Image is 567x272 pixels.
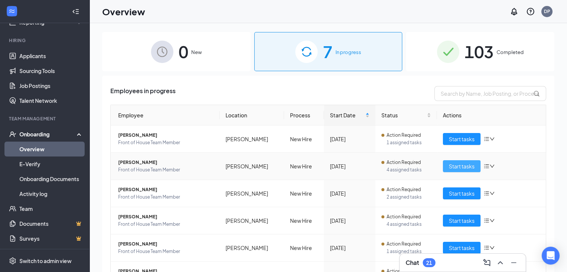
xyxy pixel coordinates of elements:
button: Start tasks [443,242,481,254]
td: New Hire [284,234,324,262]
td: New Hire [284,126,324,153]
a: Sourcing Tools [19,63,83,78]
span: [PERSON_NAME] [118,240,214,248]
td: [PERSON_NAME] [220,126,284,153]
a: Team [19,201,83,216]
span: Action Required [387,159,421,166]
span: Front of House Team Member [118,248,214,255]
th: Employee [111,105,220,126]
svg: Collapse [72,8,79,15]
div: [DATE] [330,189,369,197]
span: Action Required [387,213,421,221]
span: 4 assigned tasks [387,221,431,228]
h3: Chat [406,259,419,267]
div: Open Intercom Messenger [542,247,560,265]
button: ComposeMessage [481,257,493,269]
span: down [489,164,495,169]
svg: WorkstreamLogo [8,7,16,15]
a: Job Postings [19,78,83,93]
span: Front of House Team Member [118,166,214,174]
span: Start Date [330,111,363,119]
span: bars [483,218,489,224]
span: 103 [464,39,494,64]
button: Start tasks [443,160,481,172]
span: [PERSON_NAME] [118,132,214,139]
span: 2 assigned tasks [387,193,431,201]
span: 7 [323,39,333,64]
a: SurveysCrown [19,231,83,246]
span: down [489,218,495,223]
span: Status [381,111,426,119]
td: [PERSON_NAME] [220,180,284,207]
span: Completed [497,48,524,56]
span: Start tasks [449,244,475,252]
span: [PERSON_NAME] [118,159,214,166]
div: [DATE] [330,244,369,252]
span: Start tasks [449,135,475,143]
a: DocumentsCrown [19,216,83,231]
span: 0 [179,39,188,64]
a: E-Verify [19,156,83,171]
span: bars [483,136,489,142]
a: Onboarding Documents [19,171,83,186]
span: bars [483,245,489,251]
a: Overview [19,142,83,156]
span: Start tasks [449,162,475,170]
div: [DATE] [330,135,369,143]
td: New Hire [284,153,324,180]
div: Onboarding [19,130,77,138]
span: Action Required [387,132,421,139]
svg: ChevronUp [496,258,505,267]
td: [PERSON_NAME] [220,153,284,180]
div: Switch to admin view [19,257,72,265]
span: 1 assigned tasks [387,248,431,255]
span: Employees in progress [110,86,176,101]
svg: UserCheck [9,130,16,138]
span: bars [483,190,489,196]
svg: ComposeMessage [482,258,491,267]
span: Action Required [387,240,421,248]
span: down [489,245,495,250]
button: Start tasks [443,187,481,199]
td: New Hire [284,207,324,234]
th: Status [375,105,437,126]
a: Applicants [19,48,83,63]
a: Talent Network [19,93,83,108]
span: [PERSON_NAME] [118,213,214,221]
span: bars [483,163,489,169]
span: Front of House Team Member [118,221,214,228]
div: DP [544,8,550,15]
span: Front of House Team Member [118,193,214,201]
button: Minimize [508,257,520,269]
input: Search by Name, Job Posting, or Process [434,86,546,101]
div: [DATE] [330,216,369,225]
div: 21 [426,260,432,266]
td: [PERSON_NAME] [220,207,284,234]
td: New Hire [284,180,324,207]
button: Start tasks [443,133,481,145]
a: Activity log [19,186,83,201]
div: Hiring [9,37,82,44]
div: Team Management [9,116,82,122]
th: Process [284,105,324,126]
span: [PERSON_NAME] [118,186,214,193]
svg: Minimize [509,258,518,267]
th: Actions [437,105,546,126]
svg: Settings [9,257,16,265]
svg: QuestionInfo [526,7,535,16]
button: ChevronUp [494,257,506,269]
th: Location [220,105,284,126]
span: 4 assigned tasks [387,166,431,174]
svg: Notifications [510,7,519,16]
h1: Overview [102,5,145,18]
button: Start tasks [443,215,481,227]
span: Start tasks [449,216,475,225]
span: down [489,191,495,196]
span: In progress [336,48,361,56]
span: Start tasks [449,189,475,197]
td: [PERSON_NAME] [220,234,284,262]
div: [DATE] [330,162,369,170]
span: New [191,48,202,56]
span: 1 assigned tasks [387,139,431,146]
span: Front of House Team Member [118,139,214,146]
